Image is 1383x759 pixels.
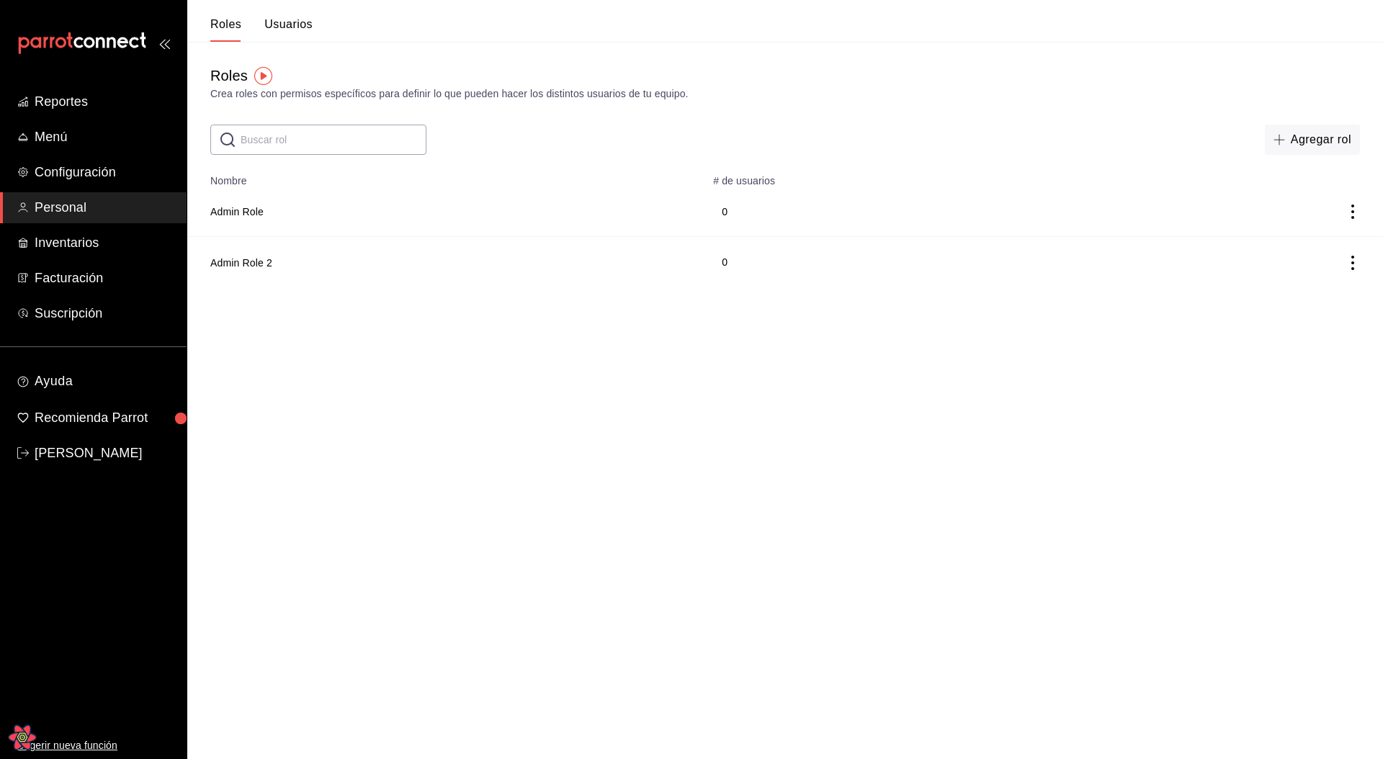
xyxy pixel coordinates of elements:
span: Reportes [35,92,175,112]
button: Usuarios [264,17,313,42]
div: navigation tabs [210,17,313,42]
span: Menú [35,127,175,147]
input: Buscar rol [241,125,426,154]
button: Roles [210,17,241,42]
span: Sugerir nueva función [17,738,175,753]
div: Roles [210,65,248,86]
button: actions [1346,205,1360,219]
th: Nombre [187,166,704,187]
button: Open React Query Devtools [8,723,37,752]
span: Recomienda Parrot [35,408,175,428]
span: Suscripción [35,304,175,323]
span: Inventarios [35,233,175,253]
div: Crea roles con permisos específicos para definir lo que pueden hacer los distintos usuarios de tu... [210,86,1360,102]
span: Configuración [35,163,175,182]
button: open_drawer_menu [158,37,170,49]
span: [PERSON_NAME] [35,444,175,463]
button: actions [1346,256,1360,270]
span: Facturación [35,269,175,288]
img: Tooltip marker [254,67,272,85]
button: Agregar rol [1265,125,1360,155]
button: Admin Role 2 [210,256,272,270]
th: # de usuarios [704,166,1106,187]
span: Ayuda [35,370,175,393]
td: 0 [704,237,1106,287]
td: 0 [704,187,1106,237]
span: Personal [35,198,175,217]
button: Admin Role [210,205,264,219]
